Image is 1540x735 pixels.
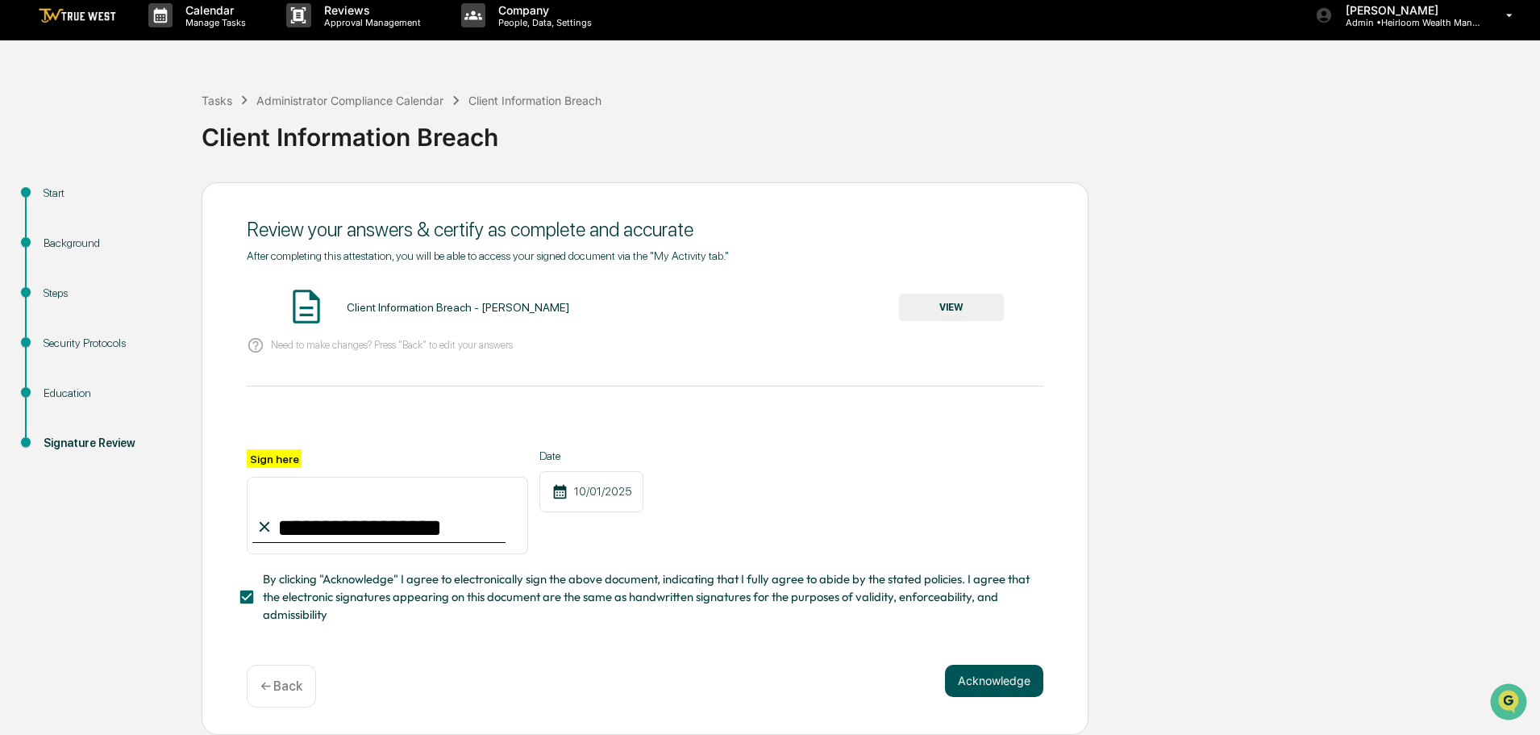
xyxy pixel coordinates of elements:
div: Tasks [202,94,232,107]
div: 🗄️ [117,205,130,218]
div: Client Information Breach [202,110,1532,152]
div: Security Protocols [44,335,176,352]
div: 🔎 [16,236,29,248]
a: 🔎Data Lookup [10,228,108,257]
img: logo [39,8,116,23]
span: Preclearance [32,203,104,219]
label: Date [539,449,643,462]
div: Administrator Compliance Calendar [256,94,443,107]
p: Approval Management [311,17,429,28]
p: [PERSON_NAME] [1333,3,1483,17]
p: Company [485,3,600,17]
p: ← Back [260,679,302,694]
label: Sign here [247,449,302,468]
p: Manage Tasks [173,17,254,28]
p: Calendar [173,3,254,17]
div: Signature Review [44,435,176,452]
div: Background [44,235,176,252]
span: By clicking "Acknowledge" I agree to electronically sign the above document, indicating that I fu... [263,570,1030,624]
a: 🗄️Attestations [110,197,206,226]
div: Education [44,385,176,402]
img: 1746055101610-c473b297-6a78-478c-a979-82029cc54cd1 [16,123,45,152]
div: Start new chat [55,123,264,140]
button: Acknowledge [945,665,1043,697]
a: 🖐️Preclearance [10,197,110,226]
div: Client Information Breach - [PERSON_NAME] [347,301,569,314]
div: We're available if you need us! [55,140,204,152]
span: Pylon [160,274,195,286]
div: 10/01/2025 [539,471,643,512]
p: People, Data, Settings [485,17,600,28]
span: Data Lookup [32,234,102,250]
div: Review your answers & certify as complete and accurate [247,218,1043,241]
iframe: Open customer support [1488,682,1532,725]
p: Need to make changes? Press "Back" to edit your answers [271,339,513,351]
button: Start new chat [274,128,293,148]
div: Client Information Breach [468,94,601,107]
button: VIEW [899,294,1004,321]
div: 🖐️ [16,205,29,218]
p: Admin • Heirloom Wealth Management [1333,17,1483,28]
span: Attestations [133,203,200,219]
a: Powered byPylon [114,273,195,286]
p: Reviews [311,3,429,17]
img: Document Icon [286,286,327,327]
div: Start [44,185,176,202]
p: How can we help? [16,34,293,60]
div: Steps [44,285,176,302]
span: After completing this attestation, you will be able to access your signed document via the "My Ac... [247,249,729,262]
